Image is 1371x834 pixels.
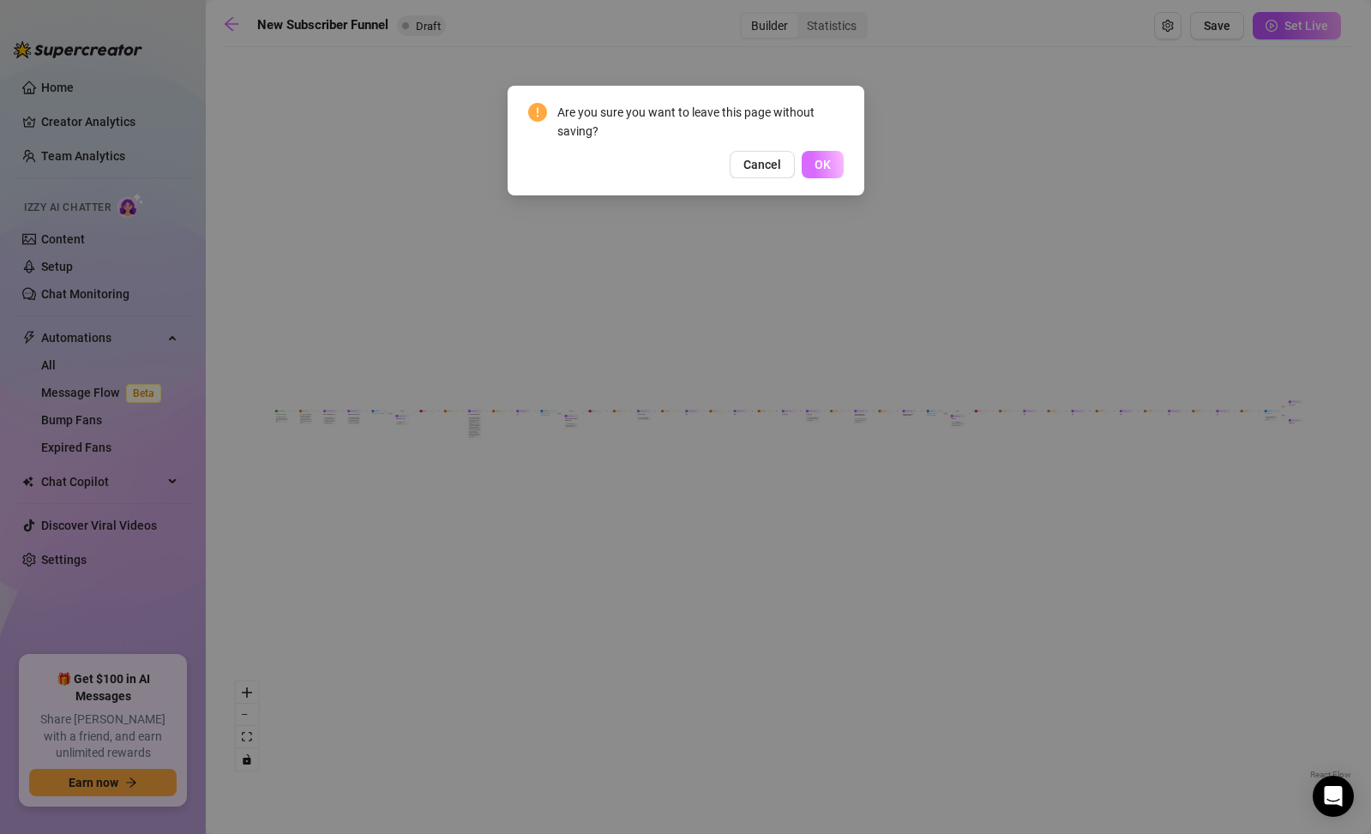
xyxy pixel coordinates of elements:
span: OK [815,158,831,171]
div: Are you sure you want to leave this page without saving? [557,103,844,141]
span: Cancel [743,158,781,171]
button: OK [802,151,844,178]
div: Open Intercom Messenger [1313,776,1354,817]
button: Cancel [730,151,795,178]
span: exclamation-circle [528,103,547,122]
